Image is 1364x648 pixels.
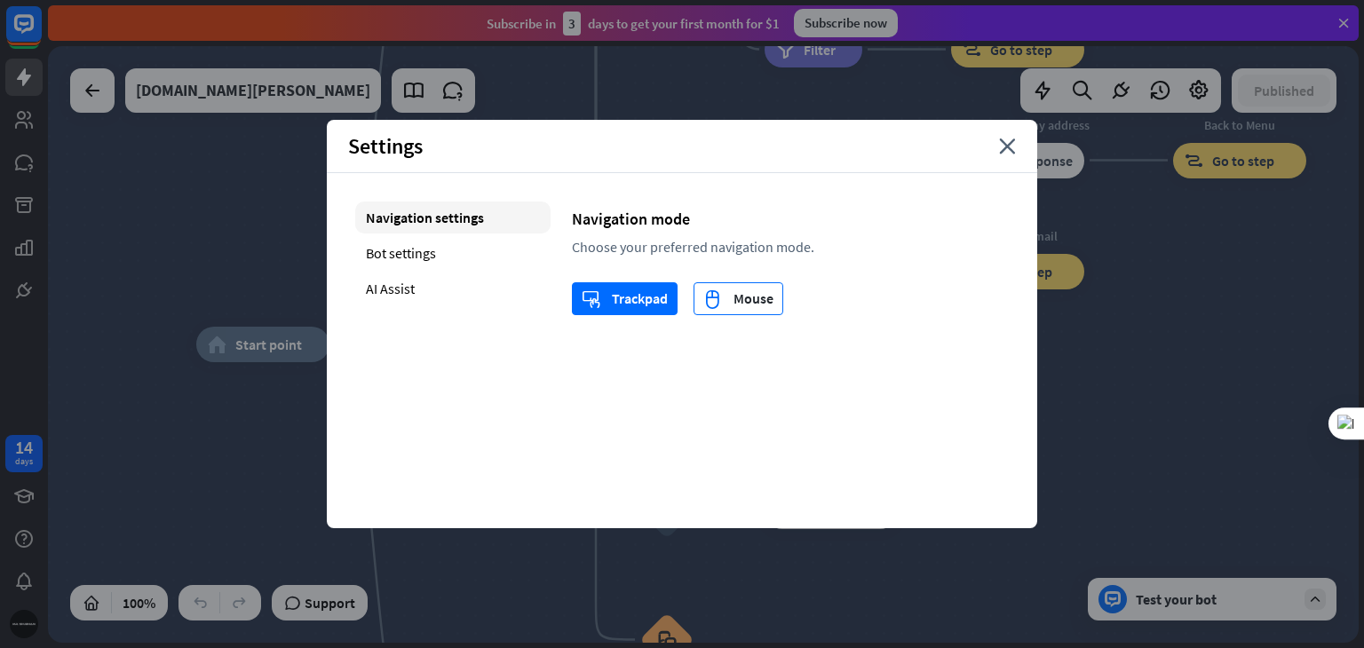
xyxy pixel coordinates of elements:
[1160,116,1320,134] div: Back to Menu
[794,9,898,37] div: Subscribe now
[582,289,600,309] i: trackpad
[572,238,1009,256] div: Choose your preferred navigation mode.
[14,7,67,60] button: Open LiveChat chat widget
[572,282,678,315] button: trackpadTrackpad
[999,138,1016,154] i: close
[117,589,161,617] div: 100%
[804,41,836,59] span: Filter
[1238,75,1330,107] button: Published
[694,282,783,315] button: mouseMouse
[703,283,773,314] div: Mouse
[963,41,981,59] i: block_goto
[1212,152,1274,170] span: Go to step
[776,41,795,59] i: filter
[563,12,581,36] div: 3
[355,237,551,269] div: Bot settings
[208,336,226,353] i: home_2
[15,439,33,455] div: 14
[938,116,1098,134] div: Provides company address
[582,283,668,314] div: Trackpad
[305,589,355,617] span: Support
[348,132,423,160] span: Settings
[487,12,780,36] div: Subscribe in days to get your first month for $1
[5,435,43,472] a: 14 days
[990,41,1052,59] span: Go to step
[1185,152,1203,170] i: block_goto
[355,273,551,304] div: AI Assist
[15,455,33,468] div: days
[572,209,1009,229] div: Navigation mode
[355,202,551,233] div: Navigation settings
[751,116,876,134] div: is Company Address?
[235,336,302,353] span: Start point
[1136,590,1296,608] div: Test your bot
[703,289,722,309] i: mouse
[136,68,370,113] div: portliest-bountifully-ingeborg.ngrok-free.dev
